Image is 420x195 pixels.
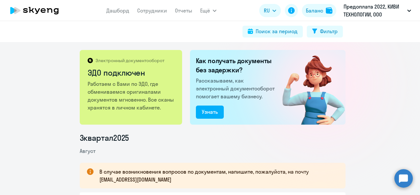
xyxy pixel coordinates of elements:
p: В случае возникновения вопросов по документам, напишите, пожалуйста, на почту [EMAIL_ADDRESS][DOM... [99,168,334,183]
li: 3 квартал 2025 [80,133,346,143]
h2: ЭДО подключен [88,67,175,78]
button: Ещё [200,4,217,17]
button: Предоплата 2022, КИВИ ТЕХНОЛОГИИ, ООО [340,3,414,18]
div: Фильтр [320,27,338,35]
span: Август [80,148,95,154]
button: Поиск за период [242,26,303,37]
a: Отчеты [175,7,192,14]
button: Узнать [196,106,224,119]
p: Предоплата 2022, КИВИ ТЕХНОЛОГИИ, ООО [344,3,405,18]
p: Электронный документооборот [95,58,164,63]
div: Баланс [306,7,323,14]
span: Ещё [200,7,210,14]
div: Поиск за период [256,27,298,35]
span: RU [264,7,270,14]
a: Дашборд [106,7,129,14]
div: Узнать [202,108,218,116]
p: Работаем с Вами по ЭДО, где обмениваемся оригиналами документов мгновенно. Все сканы хранятся в л... [88,80,175,111]
img: balance [326,7,332,14]
button: Балансbalance [302,4,336,17]
button: Фильтр [307,26,343,37]
a: Сотрудники [137,7,167,14]
img: connected [272,50,346,125]
p: Рассказываем, как электронный документооборот помогает вашему бизнесу. [196,77,277,100]
h2: Как получать документы без задержки? [196,56,277,75]
button: RU [259,4,281,17]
